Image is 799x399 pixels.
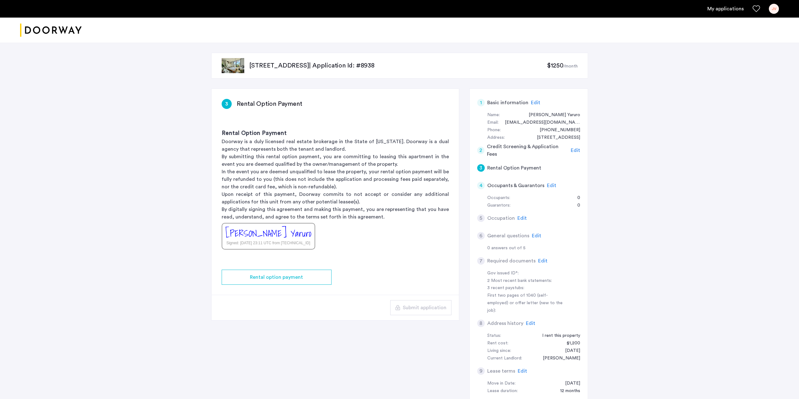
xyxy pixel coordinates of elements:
div: +16053915961 [533,127,580,134]
img: apartment [222,58,244,73]
h5: Address history [487,320,523,327]
div: First two pages of 1040 (self-employed) or offer letter (new to the job): [487,292,566,315]
button: button [390,300,451,315]
div: 7 [477,257,485,265]
h5: General questions [487,232,529,240]
p: By submitting this rental option payment, you are committing to leasing this apartment in the eve... [222,153,449,168]
div: Signed: [DATE] 23:11 UTC from [TECHNICAL_ID] [226,240,310,246]
p: Upon receipt of this payment, Doorway commits to not accept or consider any additional applicatio... [222,191,449,206]
div: JV [769,4,779,14]
span: Edit [531,100,540,105]
div: Occupants: [487,194,510,202]
h3: Rental Option Payment [222,129,449,138]
div: Phone: [487,127,501,134]
div: 3 [222,99,232,109]
div: Name: [487,111,500,119]
a: My application [707,5,744,13]
h5: Basic information [487,99,528,106]
div: Lease duration: [487,387,518,395]
span: Submit application [403,304,446,311]
div: Living since: [487,347,511,355]
img: logo [20,19,82,42]
div: I rent this property [536,332,580,340]
div: 3 recent paystubs: [487,284,566,292]
div: Jaime Vergel Yaruro [522,111,580,119]
h3: Rental Option Payment [237,100,302,108]
div: Address: [487,134,505,142]
div: 0 [571,194,580,202]
div: 5 [477,214,485,222]
div: Move in Date: [487,380,516,387]
span: Edit [532,233,541,238]
div: bajasivyle@gmail.com [499,119,580,127]
div: 12 months [554,387,580,395]
h5: Occupation [487,214,515,222]
div: [PERSON_NAME] Yaruro [225,227,311,240]
a: Favorites [753,5,760,13]
div: Guarantors: [487,202,510,209]
span: Edit [538,258,548,263]
h5: Occupants & Guarantors [487,182,544,189]
div: 4 [477,182,485,189]
div: 2 Most recent bank statements: [487,277,566,285]
p: [STREET_ADDRESS] | Application Id: #8938 [249,61,547,70]
div: Status: [487,332,501,340]
div: 0 answers out of 5 [487,245,580,252]
span: Edit [518,369,527,374]
h5: Rental Option Payment [487,164,541,172]
div: Current Landlord: [487,355,522,362]
h5: Required documents [487,257,536,265]
div: $1,200 [560,340,580,347]
button: button [222,270,332,285]
h5: Lease terms [487,367,515,375]
iframe: chat widget [773,374,793,393]
span: $1250 [547,62,563,69]
h5: Credit Screening & Application Fees [487,143,568,158]
div: 0 [571,202,580,209]
span: Rental option payment [250,273,303,281]
span: Edit [571,148,580,153]
p: In the event you are deemed unqualified to lease the property, your rental option payment will be... [222,168,449,191]
div: 10/01/2025 [559,380,580,387]
div: 1 [477,99,485,106]
div: Bryan Klotz [537,355,580,362]
span: Edit [547,183,556,188]
span: Edit [517,216,527,221]
p: Doorway is a duly licensed real estate brokerage in the State of [US_STATE]. Doorway is a dual ag... [222,138,449,153]
div: 3 [477,164,485,172]
span: Edit [526,321,535,326]
div: 6 [477,232,485,240]
div: 01/07/2024 [559,347,580,355]
div: Gov issued ID*: [487,270,566,277]
a: Cazamio logo [20,19,82,42]
div: 8 [477,320,485,327]
sub: /month [564,64,578,68]
div: Email: [487,119,499,127]
div: 268 Kosciuszko Street, #1/2 [531,134,580,142]
div: 9 [477,367,485,375]
div: 2 [477,147,485,154]
p: By digitally signing this agreement and making this payment, you are representing that you have r... [222,206,449,221]
div: Rent cost: [487,340,508,347]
